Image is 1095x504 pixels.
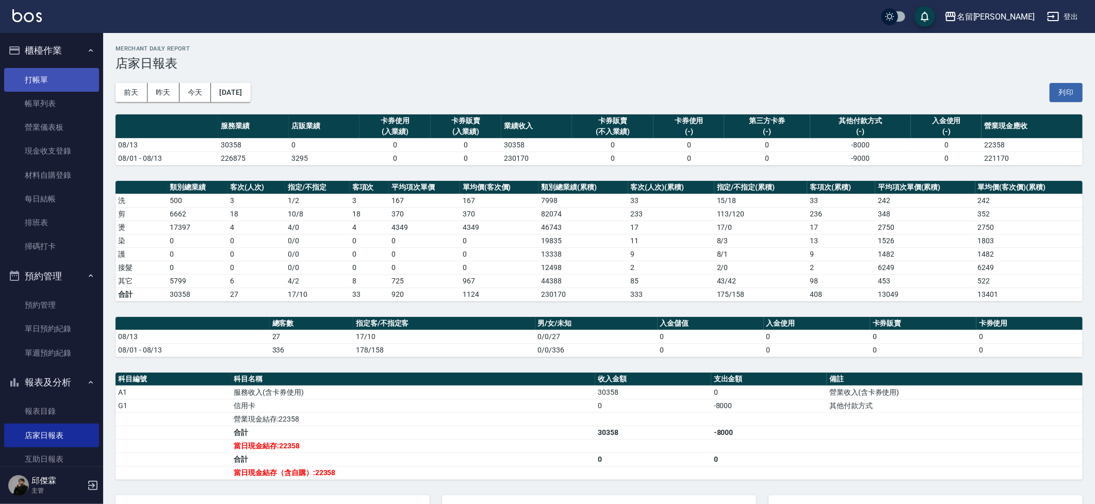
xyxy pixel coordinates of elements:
[4,424,99,447] a: 店家日報表
[628,234,714,247] td: 11
[4,187,99,211] a: 每日結帳
[231,466,595,479] td: 當日現金結存（含自購）:22358
[289,152,359,165] td: 3295
[764,317,870,330] th: 入金使用
[231,399,595,412] td: 信用卡
[231,439,595,452] td: 當日現金結存:22358
[628,221,714,234] td: 17
[764,343,870,357] td: 0
[116,247,167,261] td: 護
[116,317,1083,357] table: a dense table
[982,152,1083,165] td: 221170
[218,152,289,165] td: 226875
[4,163,99,187] a: 材料自購登錄
[350,181,389,194] th: 客項次
[714,234,807,247] td: 8 / 3
[116,138,218,152] td: 08/13
[976,317,1083,330] th: 卡券使用
[827,399,1083,412] td: 其他付款方式
[4,68,99,92] a: 打帳單
[656,115,722,126] div: 卡券使用
[807,207,875,221] td: 236
[460,274,539,288] td: 967
[167,274,227,288] td: 5799
[116,114,1083,165] table: a dense table
[179,83,211,102] button: 今天
[4,92,99,115] a: 帳單列表
[116,288,167,301] td: 合計
[501,114,572,139] th: 業績收入
[353,343,535,357] td: 178/158
[116,399,231,412] td: G1
[975,261,1083,274] td: 6249
[350,288,389,301] td: 33
[539,247,628,261] td: 13338
[218,114,289,139] th: 服務業績
[1043,7,1083,26] button: 登出
[270,317,353,330] th: 總客數
[285,194,350,207] td: 1 / 2
[228,194,285,207] td: 3
[228,207,285,221] td: 18
[724,138,810,152] td: 0
[270,343,353,357] td: 336
[911,138,982,152] td: 0
[116,385,231,399] td: A1
[572,138,653,152] td: 0
[727,115,807,126] div: 第三方卡券
[628,247,714,261] td: 9
[539,234,628,247] td: 19835
[628,288,714,301] td: 333
[628,274,714,288] td: 85
[12,9,42,22] img: Logo
[539,181,628,194] th: 類別總業績(累積)
[810,138,911,152] td: -8000
[653,152,724,165] td: 0
[4,399,99,423] a: 報表目錄
[289,114,359,139] th: 店販業績
[389,181,460,194] th: 平均項次單價
[116,373,1083,480] table: a dense table
[228,234,285,247] td: 0
[350,207,389,221] td: 18
[714,247,807,261] td: 8 / 1
[875,207,975,221] td: 348
[389,274,460,288] td: 725
[595,452,711,466] td: 0
[535,330,658,343] td: 0/0/27
[870,330,976,343] td: 0
[807,181,875,194] th: 客項次(累積)
[813,126,908,137] div: (-)
[975,234,1083,247] td: 1803
[285,181,350,194] th: 指定/不指定
[572,152,653,165] td: 0
[116,181,1083,301] table: a dense table
[350,221,389,234] td: 4
[231,385,595,399] td: 服務收入(含卡券使用)
[116,194,167,207] td: 洗
[810,152,911,165] td: -9000
[628,181,714,194] th: 客次(人次)(累積)
[807,234,875,247] td: 13
[711,452,827,466] td: 0
[913,126,979,137] div: (-)
[711,399,827,412] td: -8000
[285,247,350,261] td: 0 / 0
[167,288,227,301] td: 30358
[975,181,1083,194] th: 單均價(客次價)(累積)
[4,37,99,64] button: 櫃檯作業
[807,247,875,261] td: 9
[460,234,539,247] td: 0
[285,274,350,288] td: 4 / 2
[116,274,167,288] td: 其它
[575,126,651,137] div: (不入業績)
[116,152,218,165] td: 08/01 - 08/13
[714,221,807,234] td: 17 / 0
[228,181,285,194] th: 客次(人次)
[628,207,714,221] td: 233
[460,207,539,221] td: 370
[285,221,350,234] td: 4 / 0
[460,288,539,301] td: 1124
[167,181,227,194] th: 類別總業績
[595,373,711,386] th: 收入金額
